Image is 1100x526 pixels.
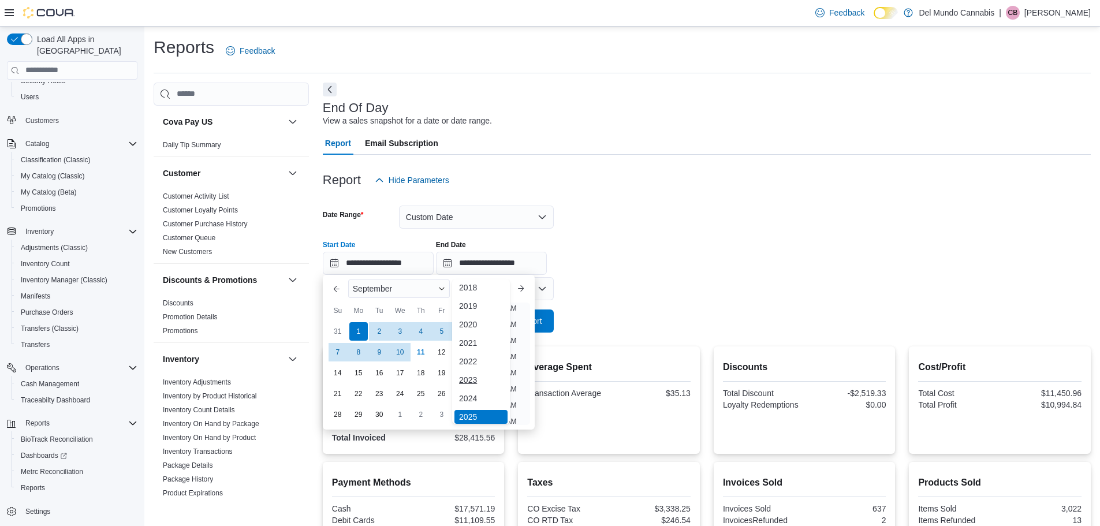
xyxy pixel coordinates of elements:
[25,116,59,125] span: Customers
[21,114,64,128] a: Customers
[21,171,85,181] span: My Catalog (Classic)
[21,340,50,349] span: Transfers
[1006,6,1020,20] div: Cody Brumfield
[163,116,284,128] button: Cova Pay US
[370,385,389,403] div: day-23
[412,343,430,361] div: day-11
[353,284,392,293] span: September
[432,322,451,341] div: day-5
[12,288,142,304] button: Manifests
[16,465,88,479] a: Metrc Reconciliation
[454,299,508,313] div: 2019
[286,273,300,287] button: Discounts & Promotions
[2,415,142,431] button: Reports
[349,405,368,424] div: day-29
[25,139,49,148] span: Catalog
[365,132,438,155] span: Email Subscription
[25,227,54,236] span: Inventory
[16,322,83,335] a: Transfers (Classic)
[412,385,430,403] div: day-25
[611,504,691,513] div: $3,338.25
[154,36,214,59] h1: Reports
[348,279,450,298] div: Button. Open the month selector. September is currently selected.
[240,45,275,57] span: Feedback
[21,361,64,375] button: Operations
[25,419,50,428] span: Reports
[416,516,495,525] div: $11,109.55
[16,289,137,303] span: Manifests
[918,389,997,398] div: Total Cost
[432,301,451,320] div: Fr
[163,419,259,428] span: Inventory On Hand by Package
[163,141,221,149] a: Daily Tip Summary
[163,405,235,415] span: Inventory Count Details
[723,400,802,409] div: Loyalty Redemptions
[538,284,547,293] button: Open list of options
[12,184,142,200] button: My Catalog (Beta)
[286,115,300,129] button: Cova Pay US
[391,405,409,424] div: day-1
[16,169,90,183] a: My Catalog (Classic)
[163,489,223,497] a: Product Expirations
[25,363,59,372] span: Operations
[163,353,199,365] h3: Inventory
[391,322,409,341] div: day-3
[454,410,508,424] div: 2025
[16,90,43,104] a: Users
[21,275,107,285] span: Inventory Manager (Classic)
[163,420,259,428] a: Inventory On Hand by Package
[21,505,55,518] a: Settings
[163,391,257,401] span: Inventory by Product Historical
[16,432,137,446] span: BioTrack Reconciliation
[874,7,898,19] input: Dark Mode
[21,155,91,165] span: Classification (Classic)
[323,83,337,96] button: Next
[12,168,142,184] button: My Catalog (Classic)
[16,185,81,199] a: My Catalog (Beta)
[163,378,231,387] span: Inventory Adjustments
[21,324,79,333] span: Transfers (Classic)
[323,210,364,219] label: Date Range
[16,273,112,287] a: Inventory Manager (Classic)
[163,192,229,201] span: Customer Activity List
[807,516,886,525] div: 2
[349,385,368,403] div: day-22
[16,393,137,407] span: Traceabilty Dashboard
[2,136,142,152] button: Catalog
[21,204,56,213] span: Promotions
[412,301,430,320] div: Th
[919,6,994,20] p: Del Mundo Cannabis
[611,516,691,525] div: $246.54
[829,7,864,18] span: Feedback
[370,301,389,320] div: Tu
[16,481,137,495] span: Reports
[12,480,142,496] button: Reports
[163,434,256,442] a: Inventory On Hand by Product
[163,206,238,214] a: Customer Loyalty Points
[323,115,492,127] div: View a sales snapshot for a date or date range.
[16,449,72,462] a: Dashboards
[16,377,84,391] a: Cash Management
[12,240,142,256] button: Adjustments (Classic)
[723,516,802,525] div: InvoicesRefunded
[807,504,886,513] div: 637
[221,39,279,62] a: Feedback
[12,89,142,105] button: Users
[807,389,886,398] div: -$2,519.33
[329,343,347,361] div: day-7
[436,240,466,249] label: End Date
[21,416,137,430] span: Reports
[163,353,284,365] button: Inventory
[12,337,142,353] button: Transfers
[16,241,137,255] span: Adjustments (Classic)
[163,167,284,179] button: Customer
[21,113,137,128] span: Customers
[286,352,300,366] button: Inventory
[163,192,229,200] a: Customer Activity List
[454,318,508,331] div: 2020
[32,33,137,57] span: Load All Apps in [GEOGRAPHIC_DATA]
[918,476,1082,490] h2: Products Sold
[163,488,223,498] span: Product Expirations
[163,234,215,242] a: Customer Queue
[723,476,886,490] h2: Invoices Sold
